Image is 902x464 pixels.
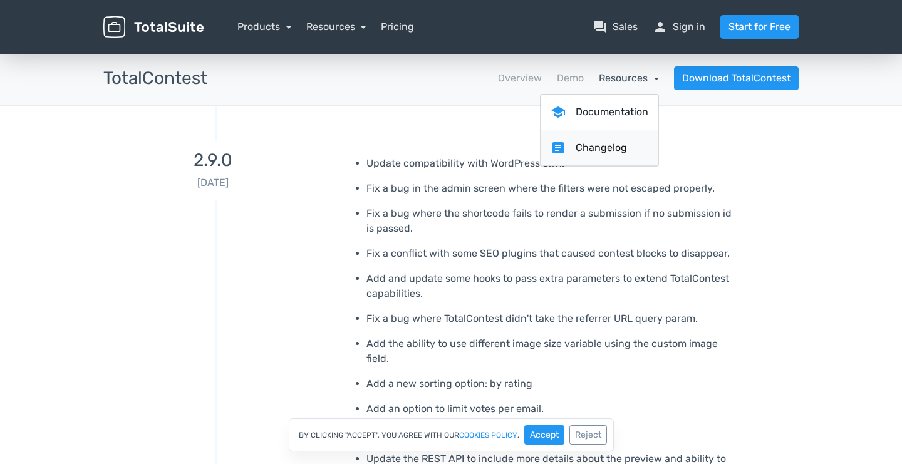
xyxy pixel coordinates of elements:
a: cookies policy [459,431,517,439]
a: articleChangelog [541,130,658,166]
div: By clicking "Accept", you agree with our . [289,418,614,451]
span: school [551,105,566,120]
button: Reject [569,425,607,445]
p: Add an option to limit votes per email. [366,401,739,416]
span: person [653,19,668,34]
a: Resources [306,21,366,33]
a: Resources [599,72,659,84]
p: [DATE] [103,175,323,190]
p: Add the ability to use different image size variable using the custom image field. [366,336,739,366]
a: Products [237,21,291,33]
p: Add and update some hooks to pass extra parameters to extend TotalContest capabilities. [366,271,739,301]
a: Start for Free [720,15,799,39]
a: question_answerSales [593,19,638,34]
a: Download TotalContest [674,66,799,90]
p: Add a new sorting option: by rating [366,376,739,391]
h3: TotalContest [103,69,207,88]
p: Fix a bug where the shortcode fails to render a submission if no submission id is passed. [366,206,739,236]
img: TotalSuite for WordPress [103,16,204,38]
button: Accept [524,425,564,445]
p: Update compatibility with WordPress 6.7.1. [366,156,739,171]
a: Overview [498,71,542,86]
a: personSign in [653,19,705,34]
a: Pricing [381,19,414,34]
a: Demo [557,71,584,86]
p: Fix a conflict with some SEO plugins that caused contest blocks to disappear. [366,246,739,261]
a: schoolDocumentation [541,95,658,130]
h3: 2.9.0 [103,151,323,170]
span: article [551,140,566,155]
p: Fix a bug in the admin screen where the filters were not escaped properly. [366,181,739,196]
span: question_answer [593,19,608,34]
p: Fix a bug where TotalContest didn't take the referrer URL query param. [366,311,739,326]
